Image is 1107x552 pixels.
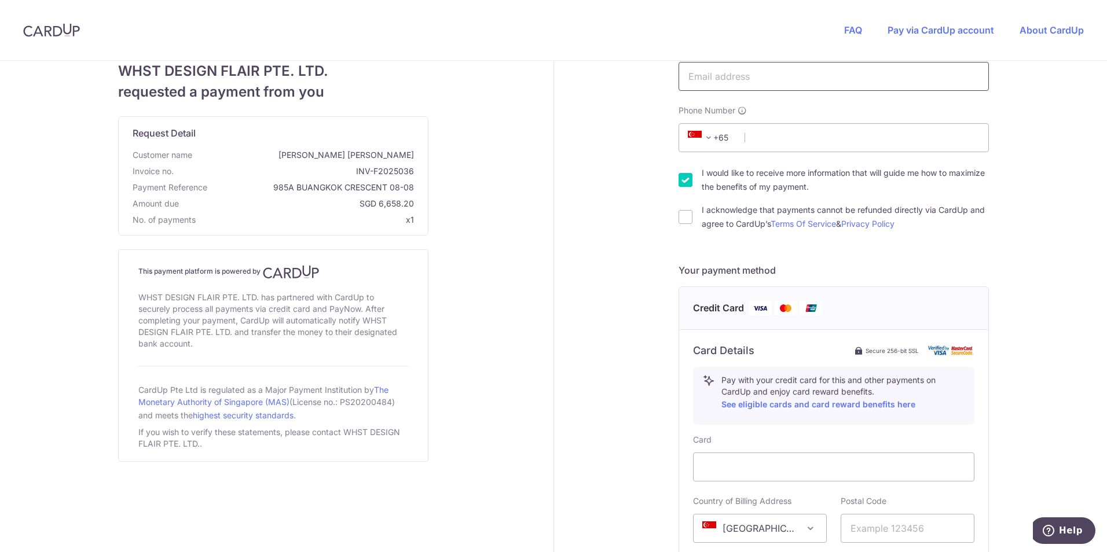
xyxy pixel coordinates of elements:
[184,198,414,209] span: SGD 6,658.20
[693,514,827,543] span: Singapore
[774,301,797,315] img: Mastercard
[702,203,989,231] label: I acknowledge that payments cannot be refunded directly via CardUp and agree to CardUp’s &
[679,62,989,91] input: Email address
[721,374,965,411] p: Pay with your credit card for this and other payments on CardUp and enjoy card reward benefits.
[844,24,862,36] a: FAQ
[133,214,196,226] span: No. of payments
[693,495,791,507] label: Country of Billing Address
[841,219,895,229] a: Privacy Policy
[118,82,428,102] span: requested a payment from you
[133,182,207,192] span: translation missing: en.payment_reference
[928,345,974,355] img: card secure
[133,149,192,161] span: Customer name
[841,495,886,507] label: Postal Code
[771,219,836,229] a: Terms Of Service
[693,301,744,315] span: Credit Card
[841,514,974,543] input: Example 123456
[679,105,735,116] span: Phone Number
[212,182,414,193] span: 985A BUANGKOK CRESCENT 08-08
[694,514,826,542] span: Singapore
[406,215,414,225] span: x1
[133,198,179,209] span: Amount due
[138,265,408,279] h4: This payment platform is powered by
[684,131,736,145] span: +65
[679,263,989,277] h5: Your payment method
[133,127,196,139] span: translation missing: en.request_detail
[800,301,823,315] img: Union Pay
[138,289,408,352] div: WHST DESIGN FLAIR PTE. LTD. has partnered with CardUp to securely process all payments via credit...
[138,424,408,452] div: If you wish to verify these statements, please contact WHST DESIGN FLAIR PTE. LTD..
[133,165,174,177] span: Invoice no.
[749,301,772,315] img: Visa
[193,410,294,420] a: highest security standards
[1020,24,1084,36] a: About CardUp
[693,434,712,446] label: Card
[263,265,320,279] img: CardUp
[866,346,919,355] span: Secure 256-bit SSL
[693,344,754,358] h6: Card Details
[118,61,428,82] span: WHST DESIGN FLAIR PTE. LTD.
[888,24,994,36] a: Pay via CardUp account
[721,399,915,409] a: See eligible cards and card reward benefits here
[703,460,965,474] iframe: Secure card payment input frame
[197,149,414,161] span: [PERSON_NAME] [PERSON_NAME]
[23,23,80,37] img: CardUp
[688,131,716,145] span: +65
[178,165,414,177] span: INV-F2025036
[138,380,408,424] div: CardUp Pte Ltd is regulated as a Major Payment Institution by (License no.: PS20200484) and meets...
[1033,517,1095,546] iframe: Opens a widget where you can find more information
[702,166,989,194] label: I would like to receive more information that will guide me how to maximize the benefits of my pa...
